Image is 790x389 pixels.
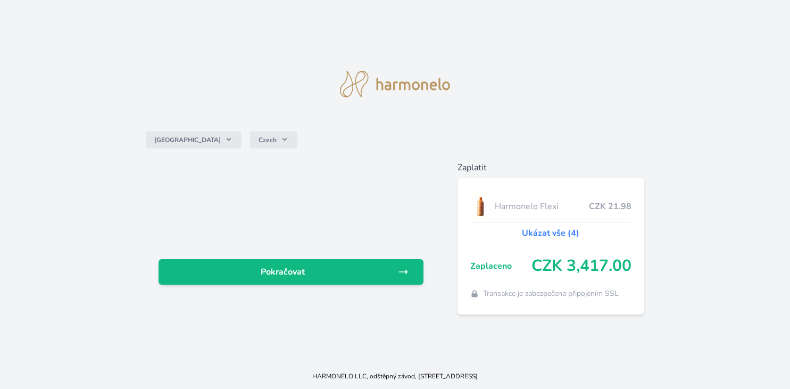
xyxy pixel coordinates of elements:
[531,256,631,276] span: CZK 3,417.00
[458,161,644,174] h6: Zaplatit
[259,136,277,144] span: Czech
[470,260,531,272] span: Zaplaceno
[470,193,490,220] img: CLEAN_FLEXI_se_stinem_x-hi_(1)-lo.jpg
[159,259,423,285] a: Pokračovat
[495,200,589,213] span: Harmonelo Flexi
[154,136,221,144] span: [GEOGRAPHIC_DATA]
[483,288,619,299] span: Transakce je zabezpečena připojením SSL
[340,71,451,97] img: logo.svg
[589,200,631,213] span: CZK 21.98
[167,266,398,278] span: Pokračovat
[146,131,242,148] button: [GEOGRAPHIC_DATA]
[250,131,297,148] button: Czech
[522,227,579,239] a: Ukázat vše (4)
